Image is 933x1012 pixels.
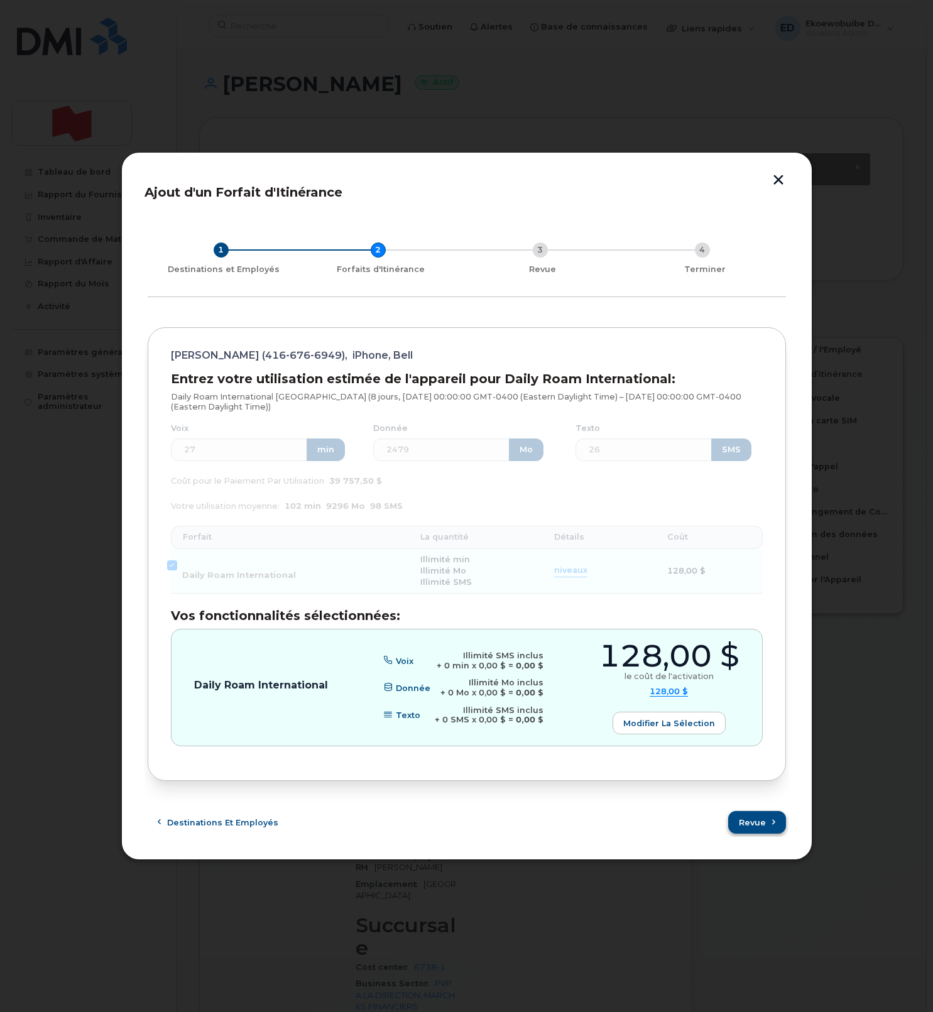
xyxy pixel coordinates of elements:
[153,264,295,275] div: Destinations et Employés
[396,710,420,720] span: Texto
[396,656,413,665] span: Voix
[437,651,543,661] div: Illimité SMS inclus
[695,242,710,258] div: 4
[629,264,781,275] div: Terminer
[171,609,763,623] h3: Vos fonctionnalités sélectionnées:
[352,351,413,361] span: iPhone, Bell
[437,661,476,670] span: + 0 min x
[516,661,543,670] b: 0,00 $
[145,185,342,200] span: Ajout d'un Forfait d'Itinérance
[728,811,786,834] button: Revue
[396,683,430,692] span: Donnée
[435,705,543,715] div: Illimité SMS inclus
[194,680,328,690] p: Daily Roam International
[479,715,513,724] span: 0,00 $ =
[467,264,619,275] div: Revue
[533,242,548,258] div: 3
[167,817,278,829] span: Destinations et Employés
[171,351,347,361] span: [PERSON_NAME] (416-676-6949),
[440,688,476,697] span: + 0 Mo x
[440,678,543,688] div: Illimité Mo inclus
[479,661,513,670] span: 0,00 $ =
[171,392,763,411] p: Daily Roam International [GEOGRAPHIC_DATA] (8 jours, [DATE] 00:00:00 GMT-0400 (Eastern Daylight T...
[650,687,688,697] summary: 128,00 $
[599,641,739,672] div: 128,00 $
[623,717,715,729] span: Modifier la sélection
[739,817,766,829] span: Revue
[214,242,229,258] div: 1
[479,688,513,697] span: 0,00 $ =
[613,712,726,734] button: Modifier la sélection
[516,715,543,724] b: 0,00 $
[516,688,543,697] b: 0,00 $
[625,672,714,682] div: le coût de l'activation
[171,372,763,386] h3: Entrez votre utilisation estimée de l'appareil pour Daily Roam International:
[435,715,476,724] span: + 0 SMS x
[148,811,290,834] button: Destinations et Employés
